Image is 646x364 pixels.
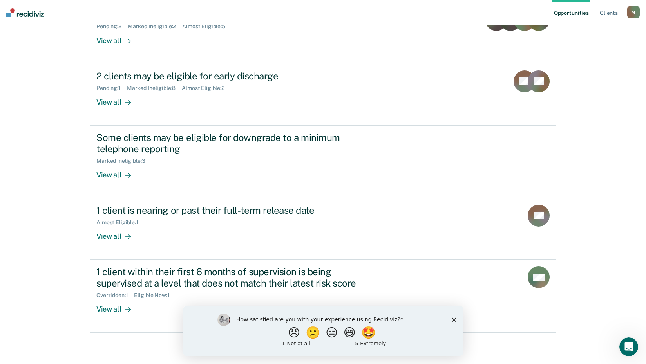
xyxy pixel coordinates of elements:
div: Marked Ineligible : 3 [96,158,151,164]
a: 1 client is nearing or past their full-term release dateAlmost Eligible:1View all [90,198,556,260]
div: Pending : 2 [96,23,128,30]
a: 2 clients may be eligible for early dischargePending:1Marked Ineligible:8Almost Eligible:2View all [90,64,556,126]
div: View all [96,164,140,179]
div: Some clients may be eligible for downgrade to a minimum telephone reporting [96,132,371,155]
div: 1 client is nearing or past their full-term release date [96,205,371,216]
div: Almost Eligible : 1 [96,219,145,226]
div: Almost Eligible : 5 [182,23,232,30]
div: Eligible Now : 1 [134,292,176,299]
div: View all [96,30,140,45]
iframe: Survey by Kim from Recidiviz [183,306,463,356]
a: Some clients may be eligible for downgrade to a minimum telephone reportingMarked Ineligible:3Vie... [90,126,556,198]
div: View all [96,226,140,241]
div: 1 client within their first 6 months of supervision is being supervised at a level that does not ... [96,266,371,289]
div: View all [96,299,140,314]
div: Marked Ineligible : 2 [128,23,182,30]
div: 2 clients may be eligible for early discharge [96,70,371,82]
div: Overridden : 1 [96,292,134,299]
div: View all [96,91,140,106]
div: Marked Ineligible : 8 [127,85,182,92]
a: 5 clients may be eligible for a supervision level downgradePending:2Marked Ineligible:2Almost Eli... [90,2,556,64]
iframe: Intercom live chat [619,337,638,356]
button: M [627,6,640,18]
img: Recidiviz [6,8,44,17]
div: Pending : 1 [96,85,127,92]
a: 1 client within their first 6 months of supervision is being supervised at a level that does not ... [90,260,556,333]
div: Almost Eligible : 2 [182,85,231,92]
